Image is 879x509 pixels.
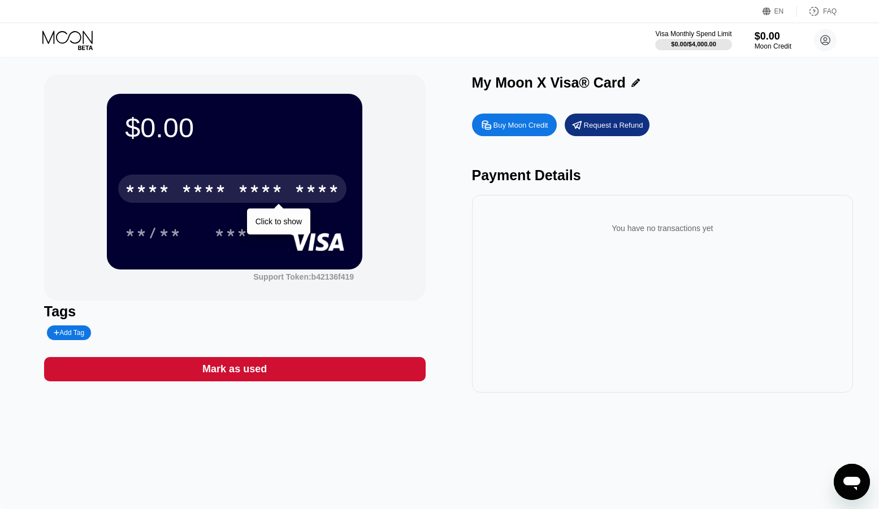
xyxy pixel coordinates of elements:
[125,112,344,143] div: $0.00
[202,363,267,376] div: Mark as used
[774,7,784,15] div: EN
[655,30,731,50] div: Visa Monthly Spend Limit$0.00/$4,000.00
[253,272,354,281] div: Support Token:b42136f419
[472,167,854,184] div: Payment Details
[481,212,845,244] div: You have no transactions yet
[834,464,870,500] iframe: Button to launch messaging window
[253,272,354,281] div: Support Token: b42136f419
[755,42,791,50] div: Moon Credit
[472,75,626,91] div: My Moon X Visa® Card
[671,41,716,47] div: $0.00 / $4,000.00
[472,114,557,136] div: Buy Moon Credit
[565,114,649,136] div: Request a Refund
[763,6,797,17] div: EN
[44,303,426,320] div: Tags
[44,357,426,381] div: Mark as used
[47,325,91,340] div: Add Tag
[823,7,837,15] div: FAQ
[797,6,837,17] div: FAQ
[584,120,643,130] div: Request a Refund
[256,217,302,226] div: Click to show
[755,31,791,42] div: $0.00
[54,329,84,337] div: Add Tag
[655,30,731,38] div: Visa Monthly Spend Limit
[755,31,791,50] div: $0.00Moon Credit
[493,120,548,130] div: Buy Moon Credit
